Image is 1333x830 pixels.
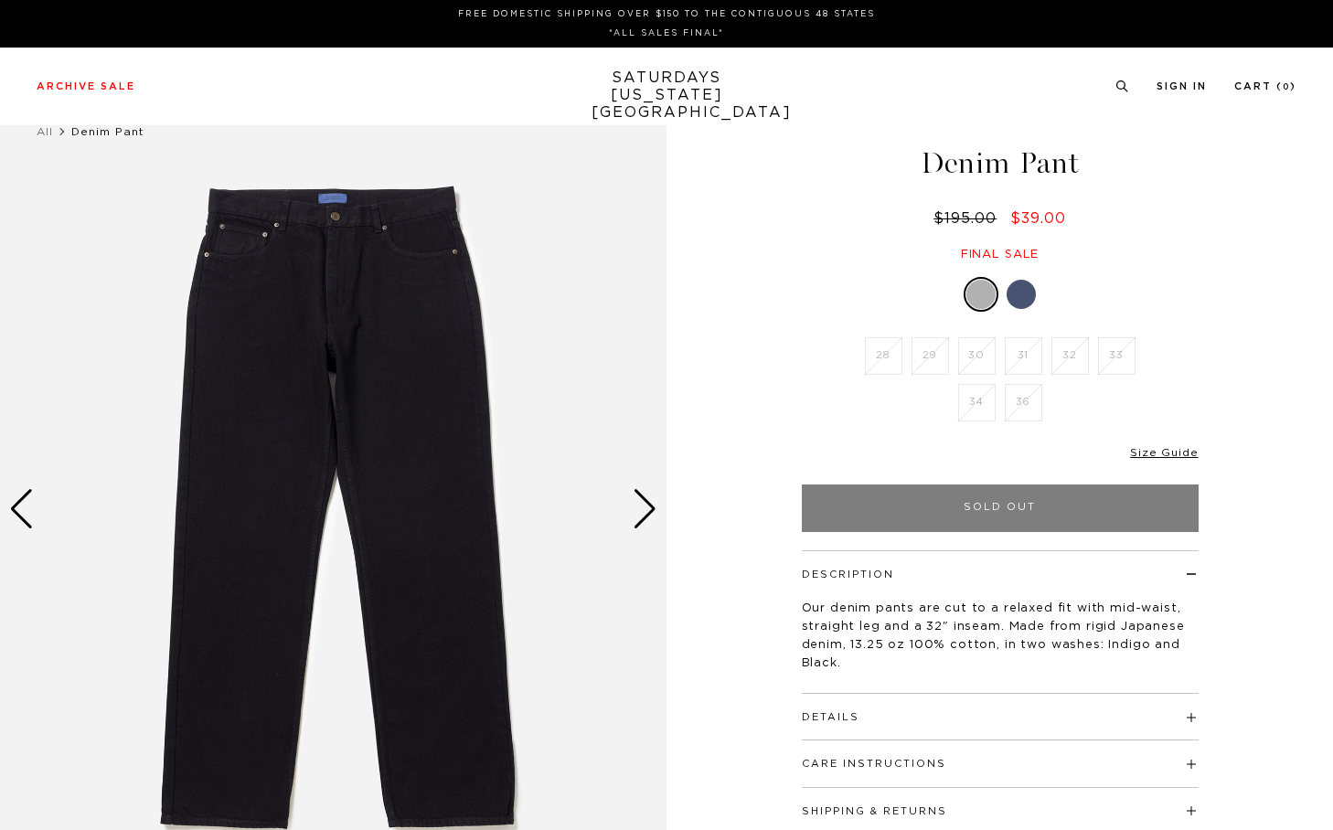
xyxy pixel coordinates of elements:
[799,148,1201,178] h1: Denim Pant
[802,600,1199,673] p: Our denim pants are cut to a relaxed fit with mid-waist, straight leg and a 32" inseam. Made from...
[44,27,1289,40] p: *ALL SALES FINAL*
[1234,81,1296,91] a: Cart (0)
[37,126,53,137] a: All
[633,489,657,529] div: Next slide
[802,806,947,816] button: Shipping & Returns
[1010,211,1066,226] span: $39.00
[592,69,742,122] a: SATURDAYS[US_STATE][GEOGRAPHIC_DATA]
[802,569,894,580] button: Description
[71,126,144,137] span: Denim Pant
[44,7,1289,21] p: FREE DOMESTIC SHIPPING OVER $150 TO THE CONTIGUOUS 48 STATES
[799,247,1201,262] div: Final sale
[1130,447,1198,458] a: Size Guide
[37,81,135,91] a: Archive Sale
[802,759,946,769] button: Care Instructions
[9,489,34,529] div: Previous slide
[802,712,859,722] button: Details
[1283,83,1290,91] small: 0
[1157,81,1207,91] a: Sign In
[933,211,1004,226] del: $195.00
